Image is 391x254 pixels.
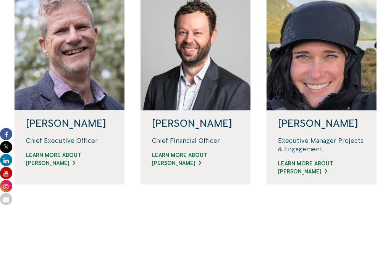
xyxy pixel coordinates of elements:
h4: [PERSON_NAME] [152,118,239,129]
a: Learn more about [PERSON_NAME] [26,151,113,167]
p: Chief Executive Officer [26,136,113,145]
p: Executive Manager Projects & Engagement [278,136,365,154]
h4: [PERSON_NAME] [278,118,365,129]
a: Learn more about [PERSON_NAME] [152,151,239,167]
h4: [PERSON_NAME] [26,118,113,129]
a: Learn more about [PERSON_NAME] [278,160,365,176]
p: Chief Financial Officer [152,136,239,145]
